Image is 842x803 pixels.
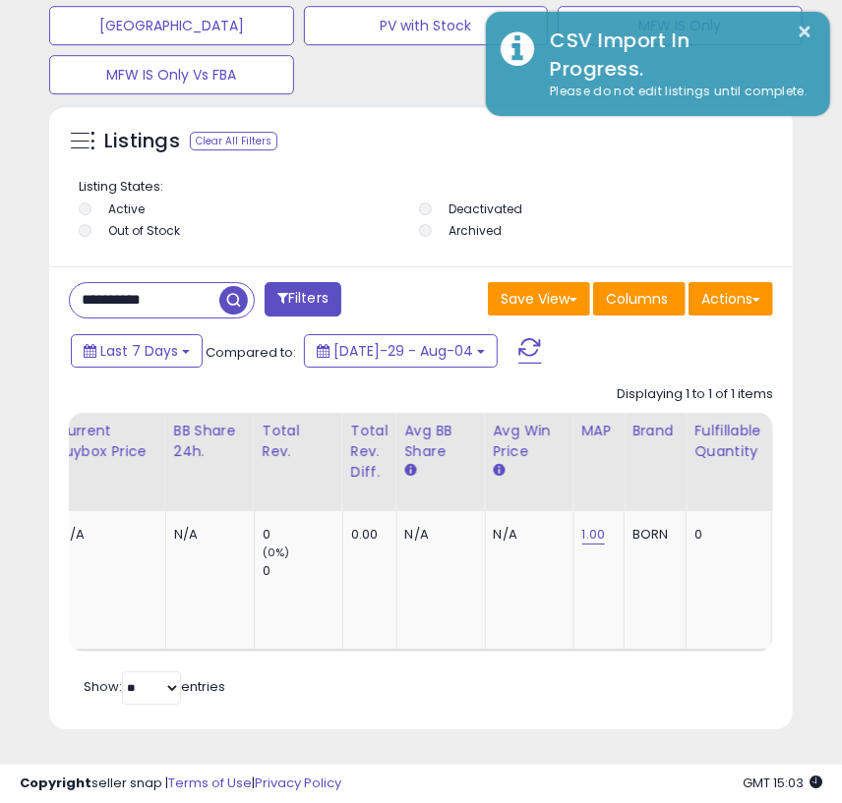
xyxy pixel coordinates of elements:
[56,421,157,462] div: Current Buybox Price
[405,462,417,480] small: Avg BB Share.
[263,562,342,580] div: 0
[108,201,145,217] label: Active
[108,222,180,239] label: Out of Stock
[263,421,334,462] div: Total Rev.
[535,83,815,101] div: Please do not edit listings until complete.
[84,677,225,696] span: Show: entries
[333,341,473,361] span: [DATE]-29 - Aug-04
[20,774,341,793] div: seller snap | |
[168,774,252,792] a: Terms of Use
[104,128,180,155] h5: Listings
[61,525,85,544] span: N/A
[494,421,566,462] div: Avg Win Price
[351,526,382,544] div: 0.00
[606,289,668,309] span: Columns
[71,334,203,368] button: Last 7 Days
[190,132,277,150] div: Clear All Filters
[494,526,559,544] div: N/A
[632,526,671,544] div: BORN
[694,421,762,462] div: Fulfillable Quantity
[743,774,822,792] span: 2025-08-13 15:03 GMT
[304,334,498,368] button: [DATE]-29 - Aug-04
[351,421,389,483] div: Total Rev. Diff.
[49,6,294,45] button: [GEOGRAPHIC_DATA]
[798,20,813,44] button: ×
[255,774,341,792] a: Privacy Policy
[494,462,506,480] small: Avg Win Price.
[405,421,477,462] div: Avg BB Share
[265,282,341,316] button: Filters
[632,421,678,441] div: Brand
[617,385,773,404] div: Displaying 1 to 1 of 1 items
[593,282,686,315] button: Columns
[100,341,178,361] span: Last 7 Days
[450,222,503,239] label: Archived
[488,282,590,315] button: Save View
[405,526,470,544] div: N/A
[206,343,296,362] span: Compared to:
[49,55,294,94] button: MFW IS Only Vs FBA
[20,774,91,792] strong: Copyright
[689,282,773,315] button: Actions
[174,526,239,544] div: N/A
[558,6,803,45] button: MFW IS Only
[304,6,549,45] button: PV with Stock
[79,178,768,197] p: Listing States:
[694,526,755,544] div: 0
[263,545,290,560] small: (0%)
[450,201,523,217] label: Deactivated
[174,421,246,462] div: BB Share 24h.
[582,421,616,441] div: MAP
[263,526,342,544] div: 0
[582,525,606,545] a: 1.00
[535,27,815,83] div: CSV Import In Progress.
